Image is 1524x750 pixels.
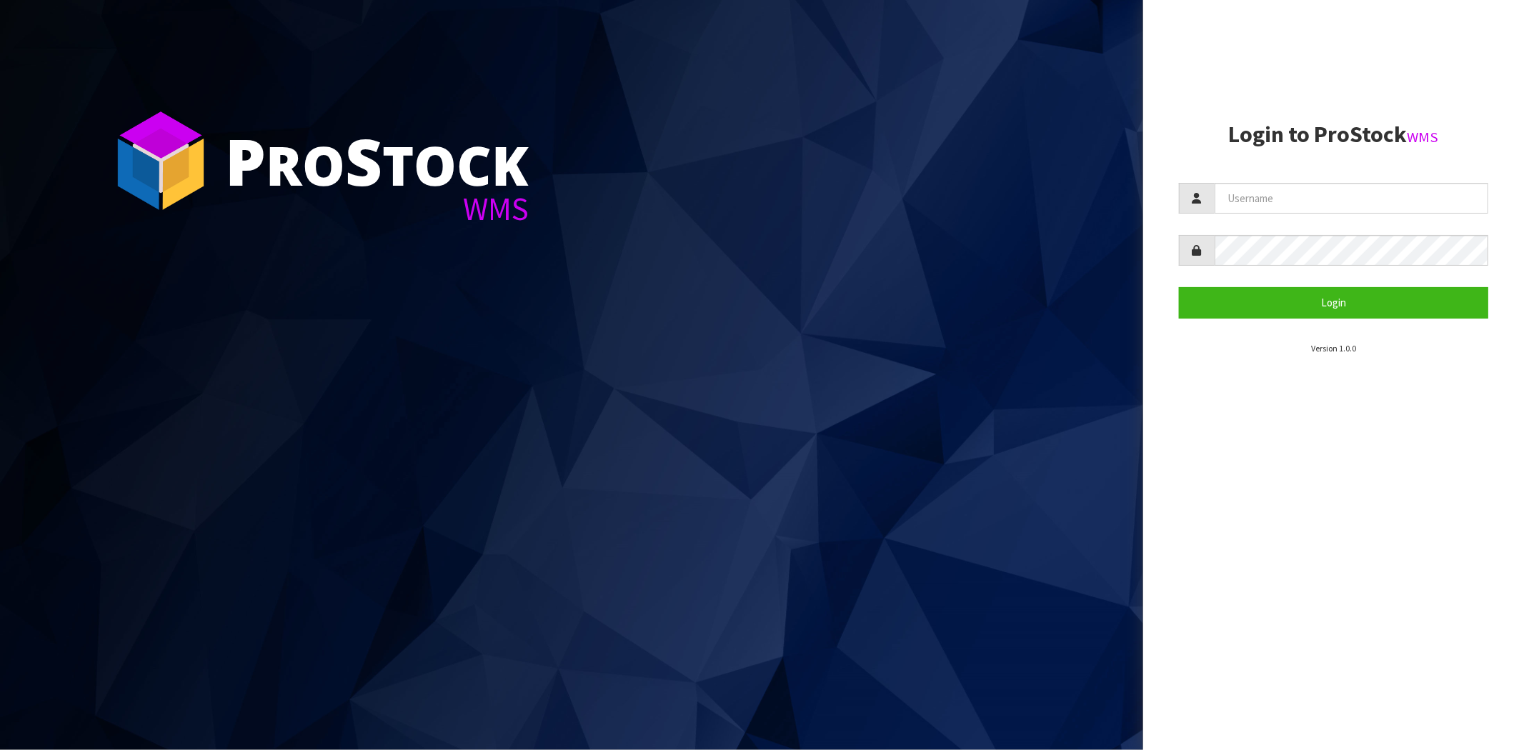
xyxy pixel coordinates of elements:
button: Login [1179,287,1488,318]
h2: Login to ProStock [1179,122,1488,147]
div: ro tock [225,129,529,193]
span: P [225,117,266,204]
span: S [345,117,382,204]
div: WMS [225,193,529,225]
small: Version 1.0.0 [1311,343,1356,354]
input: Username [1215,183,1488,214]
img: ProStock Cube [107,107,214,214]
small: WMS [1407,128,1438,146]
